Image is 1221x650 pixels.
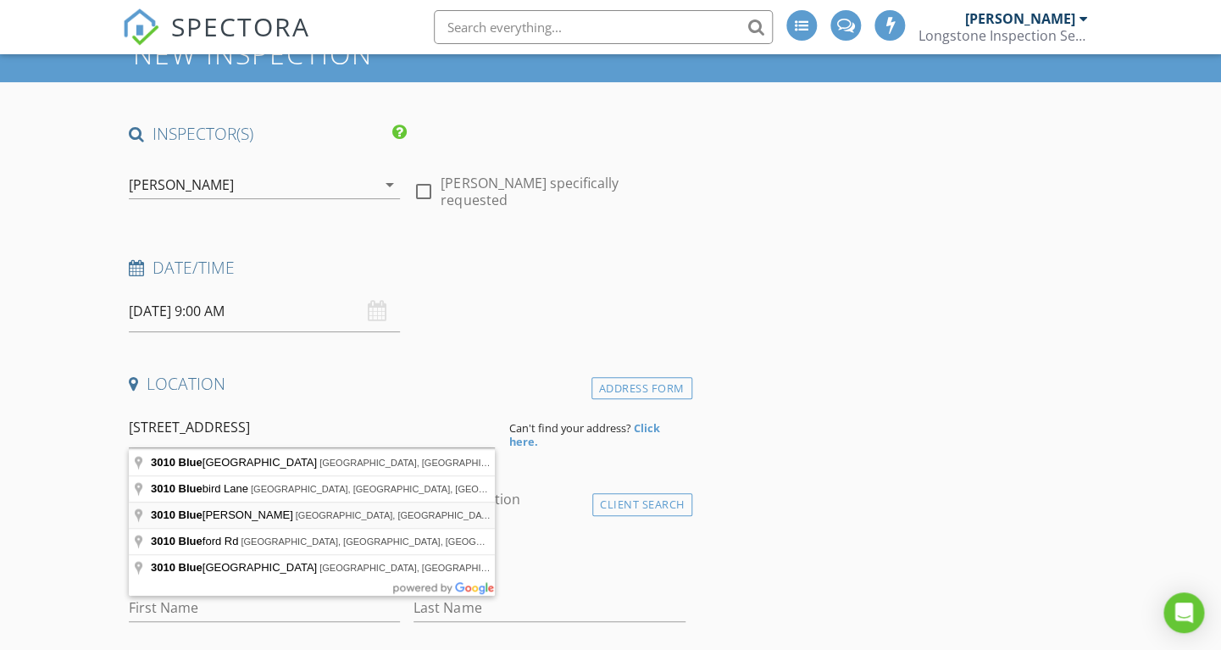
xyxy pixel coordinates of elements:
[296,510,597,520] span: [GEOGRAPHIC_DATA], [GEOGRAPHIC_DATA], [GEOGRAPHIC_DATA]
[441,175,685,208] label: [PERSON_NAME] specifically requested
[151,456,319,469] span: [GEOGRAPHIC_DATA]
[133,39,508,69] h1: New Inspection
[179,561,203,574] span: Blue
[179,482,203,495] span: Blue
[591,377,692,400] div: Address Form
[151,508,296,521] span: [PERSON_NAME]
[151,561,319,574] span: [GEOGRAPHIC_DATA]
[319,563,621,573] span: [GEOGRAPHIC_DATA], [GEOGRAPHIC_DATA], [GEOGRAPHIC_DATA]
[151,482,251,495] span: bird Lane
[965,10,1075,27] div: [PERSON_NAME]
[508,420,659,449] strong: Click here.
[129,177,234,192] div: [PERSON_NAME]
[151,482,175,495] span: 3010
[241,536,542,547] span: [GEOGRAPHIC_DATA], [GEOGRAPHIC_DATA], [GEOGRAPHIC_DATA]
[129,291,400,332] input: Select date
[129,123,407,145] h4: INSPECTOR(S)
[122,23,310,58] a: SPECTORA
[171,8,310,44] span: SPECTORA
[122,8,159,46] img: The Best Home Inspection Software - Spectora
[179,535,203,547] span: Blue
[179,508,203,521] span: Blue
[919,27,1088,44] div: Longstone Inspection Services, LLC
[151,561,175,574] span: 3010
[508,420,630,436] span: Can't find your address?
[151,456,203,469] span: 3010 Blue
[434,10,773,44] input: Search everything...
[319,458,621,468] span: [GEOGRAPHIC_DATA], [GEOGRAPHIC_DATA], [GEOGRAPHIC_DATA]
[151,508,175,521] span: 3010
[1163,592,1204,633] div: Open Intercom Messenger
[592,493,692,516] div: Client Search
[151,535,175,547] span: 3010
[251,484,552,494] span: [GEOGRAPHIC_DATA], [GEOGRAPHIC_DATA], [GEOGRAPHIC_DATA]
[129,257,685,279] h4: Date/Time
[380,175,400,195] i: arrow_drop_down
[129,373,685,395] h4: Location
[151,535,241,547] span: ford Rd
[129,407,495,448] input: Address Search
